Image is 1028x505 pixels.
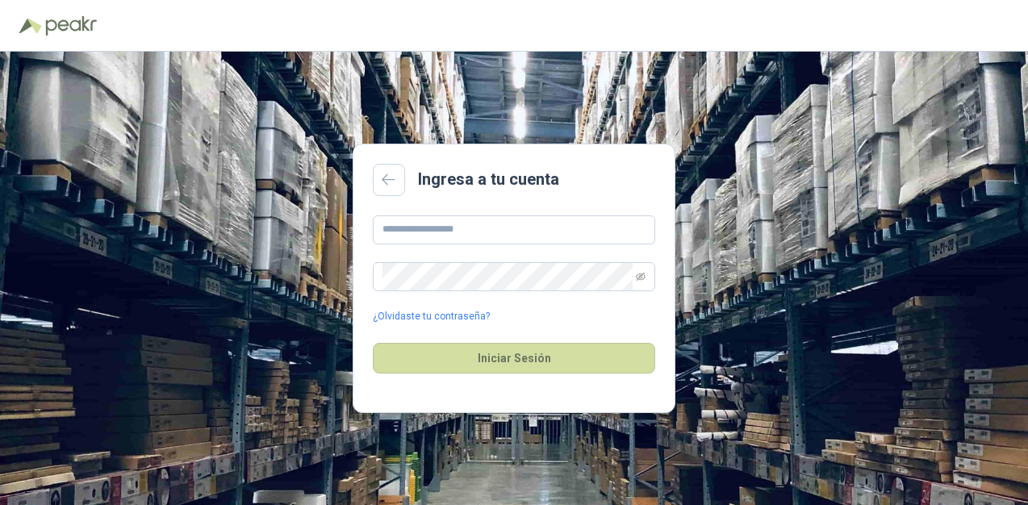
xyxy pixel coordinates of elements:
img: Peakr [45,16,97,35]
h2: Ingresa a tu cuenta [418,167,559,192]
a: ¿Olvidaste tu contraseña? [373,309,490,324]
button: Iniciar Sesión [373,343,655,374]
span: eye-invisible [636,272,646,282]
img: Logo [19,18,42,34]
